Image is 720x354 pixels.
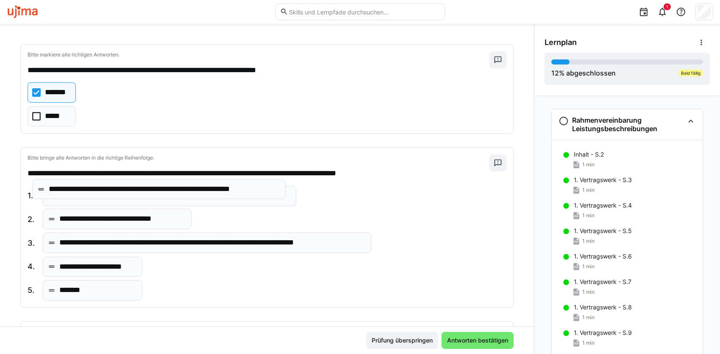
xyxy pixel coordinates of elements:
span: Lernplan [545,38,577,47]
p: 1. Vertragswerk - S.7 [574,278,631,286]
p: Inhalt - S.2 [574,150,604,159]
p: 1. Vertragswerk - S.8 [574,303,632,312]
p: 1. Vertragswerk - S.5 [574,227,632,235]
span: 1 min [582,340,595,346]
span: Antworten bestätigen [446,336,509,345]
h3: Rahmenvereinbarung Leistungsbeschreibungen [572,116,684,133]
span: 1 min [582,314,595,321]
p: Bitte markiere alle richtigen Antworten. [28,51,489,58]
span: 2. [28,214,36,225]
span: 3. [28,238,36,249]
span: Prüfung überspringen [370,336,434,345]
p: Bitte bringe alle Antworten in die richtige Reihenfolge. [28,155,489,161]
p: 1. Vertragswerk - S.6 [574,252,632,261]
p: 1. Vertragswerk - S.9 [574,329,632,337]
span: 1 min [582,263,595,270]
span: 1. [28,190,36,201]
span: 1 min [582,161,595,168]
p: 1. Vertragswerk - S.4 [574,201,632,210]
p: 1. Vertragswerk - S.3 [574,176,632,184]
button: Prüfung überspringen [366,332,438,349]
div: Bald fällig [678,70,703,76]
input: Skills und Lernpfade durchsuchen… [288,8,440,16]
span: 1 min [582,289,595,295]
span: 1 min [582,238,595,244]
span: 12 [551,69,559,77]
span: 5. [28,285,36,296]
span: 1 min [582,212,595,219]
span: 1 min [582,187,595,194]
span: 1 [666,4,668,9]
div: % abgeschlossen [551,68,616,78]
span: 4. [28,261,36,272]
button: Antworten bestätigen [442,332,514,349]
